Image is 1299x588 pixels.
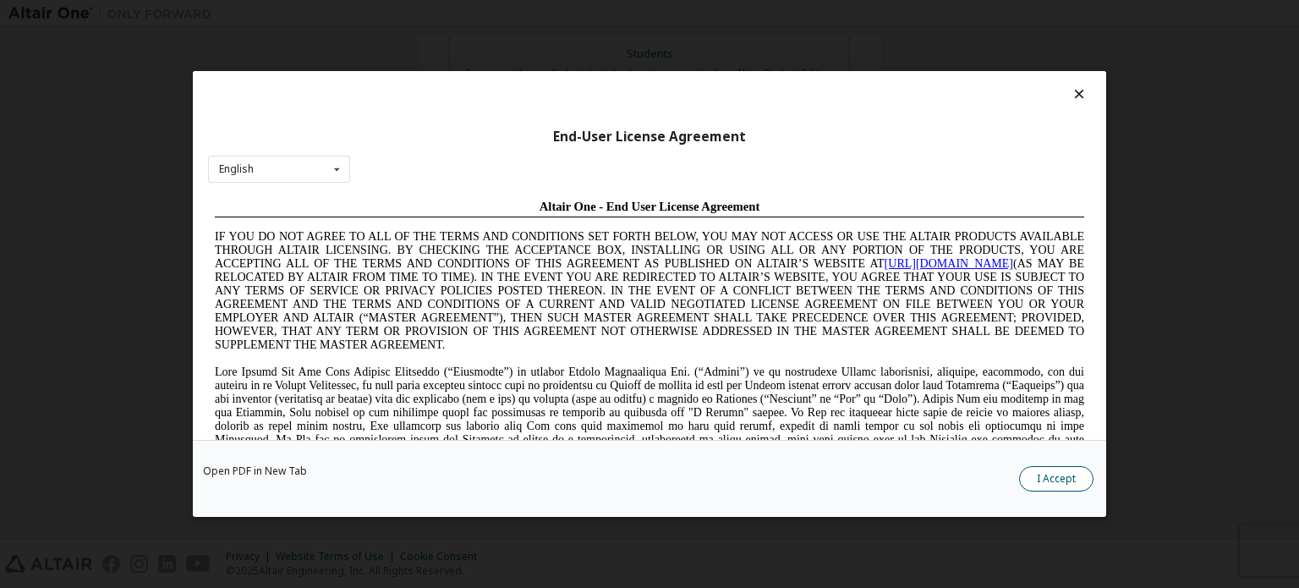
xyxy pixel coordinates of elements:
div: End-User License Agreement [208,129,1091,146]
span: Lore Ipsumd Sit Ame Cons Adipisc Elitseddo (“Eiusmodte”) in utlabor Etdolo Magnaaliqua Eni. (“Adm... [7,173,876,294]
a: Open PDF in New Tab [203,466,307,476]
a: [URL][DOMAIN_NAME] [677,64,805,77]
div: English [219,164,254,174]
span: IF YOU DO NOT AGREE TO ALL OF THE TERMS AND CONDITIONS SET FORTH BELOW, YOU MAY NOT ACCESS OR USE... [7,37,876,158]
button: I Accept [1019,466,1093,492]
span: Altair One - End User License Agreement [332,7,552,20]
